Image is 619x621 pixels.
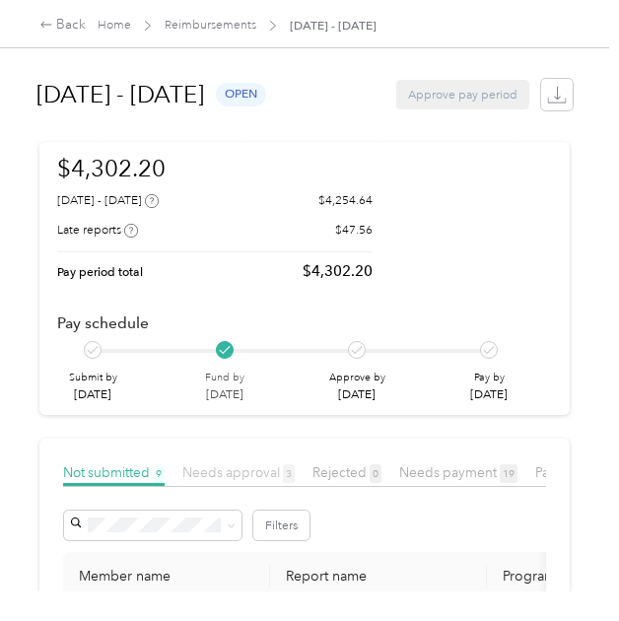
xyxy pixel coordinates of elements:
div: Member name [79,568,254,585]
th: Member name [63,552,270,601]
a: Home [98,18,131,33]
a: Reimbursements [165,18,256,33]
p: $4,254.64 [318,192,373,210]
p: [DATE] [470,385,508,403]
p: Submit by [69,371,117,385]
span: open [216,83,266,105]
span: 0 [370,464,381,483]
h2: Pay schedule [57,314,552,332]
span: Needs approval [182,464,295,480]
iframe: Everlance-gr Chat Button Frame [509,511,619,621]
p: Approve by [329,371,385,385]
span: 19 [500,464,517,483]
span: 9 [153,464,165,483]
p: $4,302.20 [303,261,373,282]
p: [DATE] [69,385,117,403]
span: Rejected [312,464,381,480]
span: 3 [283,464,295,483]
button: Filters [253,511,309,540]
th: Report name [270,552,487,601]
span: Not submitted [63,464,165,480]
span: Paid [535,464,576,480]
div: Late reports [57,222,138,240]
p: Fund by [205,371,244,385]
div: [DATE] - [DATE] [57,192,159,210]
p: Pay by [470,371,508,385]
h1: [DATE] - [DATE] [36,71,204,118]
p: [DATE] [205,385,244,403]
p: $47.56 [335,222,373,240]
span: [DATE] - [DATE] [290,17,377,34]
span: Needs payment [399,464,517,480]
p: [DATE] [329,385,385,403]
p: Pay period total [57,263,143,281]
h1: $4,302.20 [57,154,373,183]
div: Back [39,15,86,35]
